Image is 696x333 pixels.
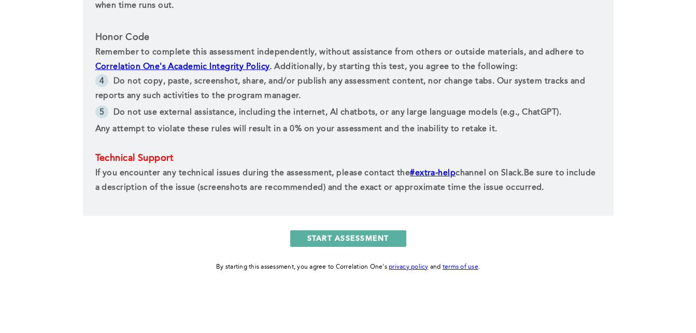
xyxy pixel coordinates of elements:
[290,230,406,247] button: START ASSESSMENT
[410,169,456,177] a: #extra-help
[389,264,429,270] a: privacy policy
[216,261,480,273] div: By starting this assessment, you agree to Correlation One's and .
[95,63,270,71] a: Correlation One's Academic Integrity Policy
[95,48,587,57] span: Remember to complete this assessment independently, without assistance from others or outside mat...
[95,169,410,177] span: If you encounter any technical issues during the assessment, please contact the
[269,63,517,71] span: . Additionally, by starting this test, you agree to the following:
[456,169,523,177] span: channel on Slack.
[95,33,150,42] span: Honor Code
[95,154,173,163] span: Technical Support
[113,108,561,117] span: Do not use external assistance, including the internet, AI chatbots, or any large language models...
[95,125,498,133] span: Any attempt to violate these rules will result in a 0% on your assessment and the inability to re...
[95,77,588,100] span: Do not copy, paste, screenshot, share, and/or publish any assessment content, nor change tabs. Ou...
[95,169,598,192] span: Be sure to include a description of the issue (screenshots are recommended) and the exact or appr...
[443,264,478,270] a: terms of use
